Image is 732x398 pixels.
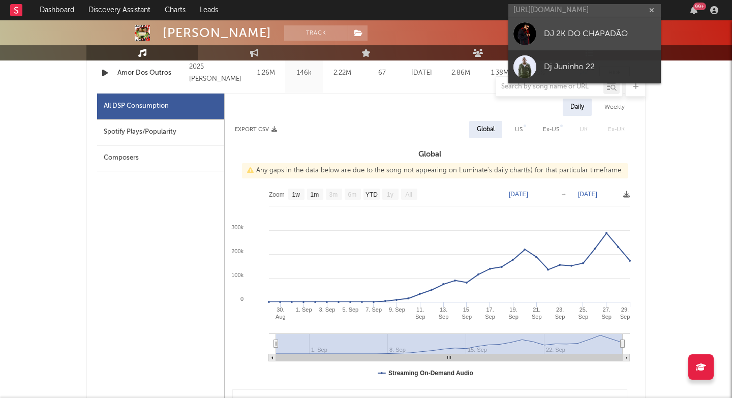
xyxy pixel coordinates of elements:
text: Zoom [269,191,285,198]
text: 29. Sep [620,307,630,320]
text: 3m [329,191,338,198]
text: 100k [231,272,243,278]
text: 5. Sep [342,307,358,313]
div: Dj Juninho 22 [544,60,656,73]
div: 146k [288,68,321,78]
div: [PERSON_NAME] [163,25,271,41]
div: Ex-US [543,124,559,136]
text: All [405,191,412,198]
text: 13. Sep [439,307,449,320]
text: 25. Sep [578,307,589,320]
a: Amor Dos Outros [117,68,184,78]
text: 21. Sep [532,307,542,320]
text: [DATE] [509,191,528,198]
div: 1.26M [250,68,283,78]
div: Any gaps in the data below are due to the song not appearing on Luminate's daily chart(s) for tha... [242,163,628,178]
button: Export CSV [235,127,277,133]
div: DJ 2K DO CHAPADÃO [544,27,656,40]
text: 1w [292,191,300,198]
text: 7. Sep [365,307,382,313]
text: [DATE] [578,191,597,198]
text: 0 [240,296,243,302]
text: Streaming On-Demand Audio [388,370,473,377]
text: 17. Sep [485,307,495,320]
div: Spotify Plays/Popularity [97,119,224,145]
text: 6m [348,191,357,198]
div: Daily [563,99,592,116]
div: 2025 [PERSON_NAME] [189,61,245,85]
text: 200k [231,248,243,254]
text: 27. Sep [601,307,612,320]
input: Search for artists [508,4,661,17]
text: → [561,191,567,198]
button: 99+ [690,6,697,14]
div: 67 [364,68,400,78]
text: 19. Sep [508,307,518,320]
div: 2.86M [444,68,478,78]
text: 9. Sep [389,307,405,313]
text: 23. Sep [555,307,565,320]
text: 11. Sep [415,307,425,320]
div: Weekly [597,99,632,116]
div: All DSP Consumption [97,94,224,119]
button: Track [284,25,348,41]
a: DJ 2K DO CHAPADÃO [508,17,661,50]
div: 1.38M [483,68,517,78]
text: 1y [387,191,393,198]
text: 1m [311,191,319,198]
text: YTD [365,191,378,198]
div: 99 + [693,3,706,10]
div: US [515,124,523,136]
input: Search by song name or URL [496,83,603,91]
div: 2.22M [326,68,359,78]
div: Composers [97,145,224,171]
text: 300k [231,224,243,230]
div: All DSP Consumption [104,100,169,112]
div: Global [477,124,495,136]
a: Dj Juninho 22 [508,50,661,83]
text: 3. Sep [319,307,335,313]
div: [DATE] [405,68,439,78]
text: 15. Sep [462,307,472,320]
text: 1. Sep [296,307,312,313]
h3: Global [225,148,635,161]
text: 30. Aug [276,307,286,320]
